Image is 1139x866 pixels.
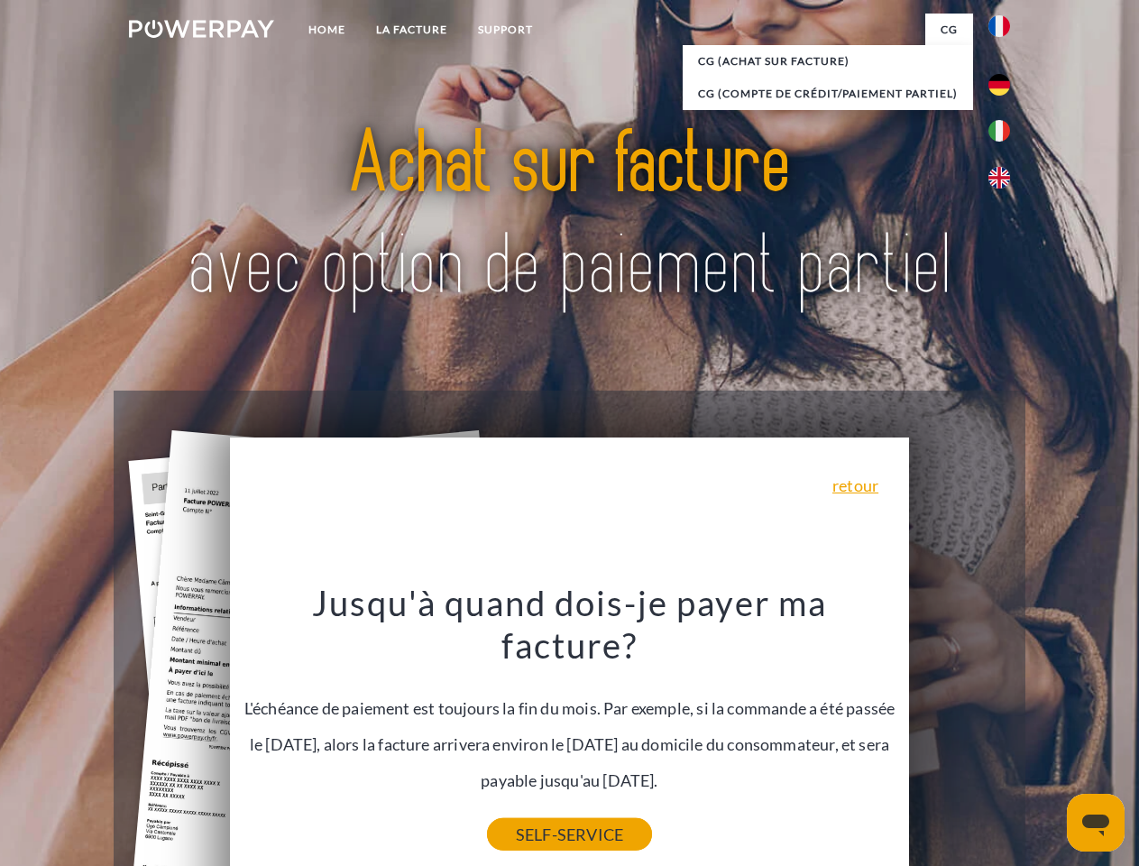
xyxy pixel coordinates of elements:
[293,14,361,46] a: Home
[241,581,899,668] h3: Jusqu'à quand dois-je payer ma facture?
[241,581,899,834] div: L'échéance de paiement est toujours la fin du mois. Par exemple, si la commande a été passée le [...
[683,78,973,110] a: CG (Compte de crédit/paiement partiel)
[832,477,878,493] a: retour
[1067,794,1125,852] iframe: Bouton de lancement de la fenêtre de messagerie
[988,15,1010,37] img: fr
[988,167,1010,189] img: en
[683,45,973,78] a: CG (achat sur facture)
[988,120,1010,142] img: it
[925,14,973,46] a: CG
[463,14,548,46] a: Support
[129,20,274,38] img: logo-powerpay-white.svg
[988,74,1010,96] img: de
[361,14,463,46] a: LA FACTURE
[172,87,967,345] img: title-powerpay_fr.svg
[487,818,652,851] a: SELF-SERVICE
